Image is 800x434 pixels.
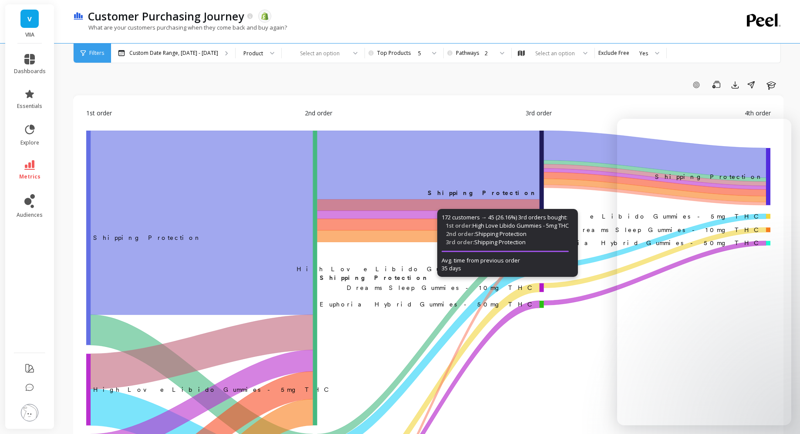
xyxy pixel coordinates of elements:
img: header icon [73,12,84,20]
text: ​High Love Libido Gummies - 5mg THC [297,266,537,273]
p: What are your customers purchasing when they come back and buy again? [73,24,287,31]
span: Filters [89,50,104,57]
iframe: Intercom live chat [617,119,791,425]
text: Shipping Protection [320,274,429,281]
text: ‌High Love Libido Gummies - 5mg THC [93,386,334,393]
span: dashboards [14,68,46,75]
p: Custom Date Range, [DATE] - [DATE] [129,50,218,57]
img: profile picture [21,404,38,421]
span: essentials [17,103,42,110]
span: metrics [19,173,41,180]
img: api.shopify.svg [261,12,269,20]
span: 1st order [86,108,112,118]
div: 5 [418,49,425,57]
span: audiences [17,212,43,219]
div: 2 [485,49,493,57]
span: 4th order [745,108,771,118]
text: ​Shipping Protection [428,189,537,196]
span: 3rd order [526,108,552,118]
div: Product [243,49,263,57]
text: ‌Shipping Protection [93,234,202,241]
span: explore [20,139,39,146]
div: Select an option [534,49,576,57]
p: Customer Purchasing Journey [88,9,244,24]
img: audience_map.svg [518,50,525,57]
span: V [27,14,32,24]
text: ​Euphoria Hybrid Gummies - 50mg THC [320,301,537,308]
text: ​Dreams Sleep Gummies - 10mg THC [347,284,537,291]
span: 2nd order [305,108,332,118]
div: Yes [639,49,648,57]
p: VIIA [14,31,46,38]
